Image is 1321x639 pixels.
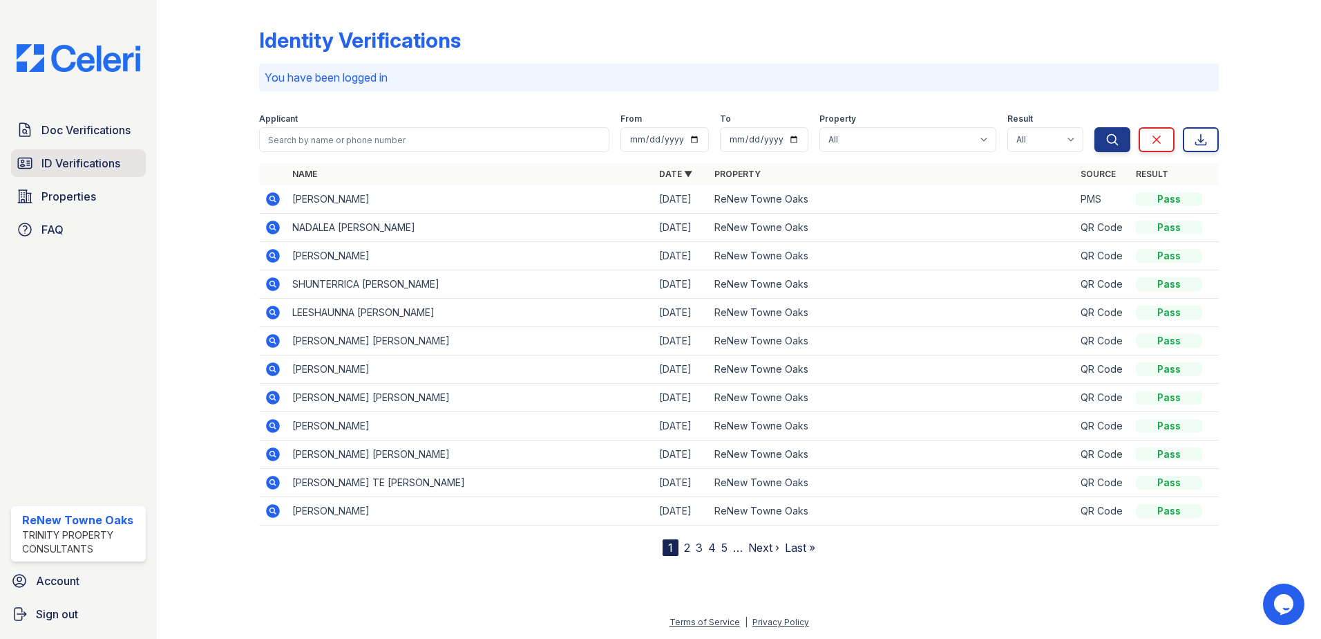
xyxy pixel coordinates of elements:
[1075,384,1130,412] td: QR Code
[1075,469,1130,497] td: QR Code
[1136,362,1202,376] div: Pass
[654,384,709,412] td: [DATE]
[709,327,1076,355] td: ReNew Towne Oaks
[745,617,748,627] div: |
[709,185,1076,214] td: ReNew Towne Oaks
[36,573,79,589] span: Account
[709,299,1076,327] td: ReNew Towne Oaks
[41,155,120,172] span: ID Verifications
[752,617,809,627] a: Privacy Policy
[287,242,654,270] td: [PERSON_NAME]
[1136,192,1202,206] div: Pass
[1075,412,1130,441] td: QR Code
[6,567,151,595] a: Account
[654,497,709,526] td: [DATE]
[41,221,64,238] span: FAQ
[22,528,140,556] div: Trinity Property Consultants
[1136,391,1202,405] div: Pass
[1075,214,1130,242] td: QR Code
[654,441,709,469] td: [DATE]
[1136,306,1202,319] div: Pass
[11,149,146,177] a: ID Verifications
[287,355,654,384] td: [PERSON_NAME]
[709,469,1076,497] td: ReNew Towne Oaks
[654,214,709,242] td: [DATE]
[287,327,654,355] td: [PERSON_NAME] [PERSON_NAME]
[748,541,779,555] a: Next ›
[287,412,654,441] td: [PERSON_NAME]
[11,183,146,210] a: Properties
[721,541,728,555] a: 5
[709,384,1076,412] td: ReNew Towne Oaks
[265,69,1213,86] p: You have been logged in
[287,384,654,412] td: [PERSON_NAME] [PERSON_NAME]
[287,214,654,242] td: NADALEA [PERSON_NAME]
[654,327,709,355] td: [DATE]
[259,127,609,152] input: Search by name or phone number
[1136,504,1202,518] div: Pass
[1075,441,1130,469] td: QR Code
[11,116,146,144] a: Doc Verifications
[1136,419,1202,433] div: Pass
[1136,249,1202,263] div: Pass
[287,270,654,299] td: SHUNTERRICA [PERSON_NAME]
[1136,334,1202,348] div: Pass
[1136,277,1202,291] div: Pass
[733,539,743,556] span: …
[709,270,1076,299] td: ReNew Towne Oaks
[654,185,709,214] td: [DATE]
[1075,355,1130,384] td: QR Code
[287,441,654,469] td: [PERSON_NAME] [PERSON_NAME]
[292,169,317,179] a: Name
[709,497,1076,526] td: ReNew Towne Oaks
[259,113,298,124] label: Applicant
[709,214,1076,242] td: ReNew Towne Oaks
[709,355,1076,384] td: ReNew Towne Oaks
[287,497,654,526] td: [PERSON_NAME]
[41,122,131,138] span: Doc Verifications
[654,242,709,270] td: [DATE]
[620,113,642,124] label: From
[1075,327,1130,355] td: QR Code
[6,600,151,628] a: Sign out
[36,606,78,622] span: Sign out
[1136,476,1202,490] div: Pass
[819,113,856,124] label: Property
[684,541,690,555] a: 2
[709,242,1076,270] td: ReNew Towne Oaks
[709,412,1076,441] td: ReNew Towne Oaks
[654,270,709,299] td: [DATE]
[1075,299,1130,327] td: QR Code
[259,28,461,53] div: Identity Verifications
[1075,185,1130,214] td: PMS
[1263,584,1307,625] iframe: chat widget
[1075,242,1130,270] td: QR Code
[1136,221,1202,234] div: Pass
[659,169,692,179] a: Date ▼
[1075,497,1130,526] td: QR Code
[287,185,654,214] td: [PERSON_NAME]
[41,188,96,205] span: Properties
[287,299,654,327] td: LEESHAUNNA [PERSON_NAME]
[654,412,709,441] td: [DATE]
[654,355,709,384] td: [DATE]
[720,113,731,124] label: To
[654,299,709,327] td: [DATE]
[654,469,709,497] td: [DATE]
[785,541,815,555] a: Last »
[6,44,151,72] img: CE_Logo_Blue-a8612792a0a2168367f1c8372b55b34899dd931a85d93a1a3d3e32e68fde9ad4.png
[11,216,146,243] a: FAQ
[1136,169,1168,179] a: Result
[669,617,740,627] a: Terms of Service
[22,512,140,528] div: ReNew Towne Oaks
[1075,270,1130,299] td: QR Code
[1136,447,1202,461] div: Pass
[663,539,678,556] div: 1
[1081,169,1116,179] a: Source
[709,441,1076,469] td: ReNew Towne Oaks
[696,541,703,555] a: 3
[708,541,716,555] a: 4
[287,469,654,497] td: [PERSON_NAME] TE [PERSON_NAME]
[1007,113,1033,124] label: Result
